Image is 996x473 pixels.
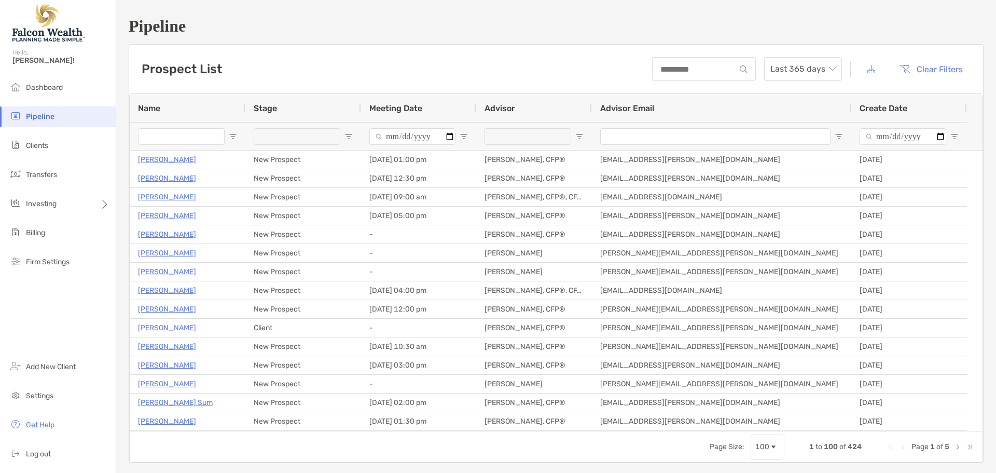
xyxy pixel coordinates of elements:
[245,207,361,225] div: New Prospect
[26,112,54,121] span: Pipeline
[815,442,822,451] span: to
[950,132,959,141] button: Open Filter Menu
[138,340,196,353] a: [PERSON_NAME]
[26,421,54,429] span: Get Help
[936,442,943,451] span: of
[245,300,361,318] div: New Prospect
[751,435,784,460] div: Page Size
[860,128,946,145] input: Create Date Filter Input
[592,263,851,281] div: [PERSON_NAME][EMAIL_ADDRESS][PERSON_NAME][DOMAIN_NAME]
[9,110,22,122] img: pipeline icon
[361,375,476,393] div: -
[12,56,109,65] span: [PERSON_NAME]!
[245,151,361,169] div: New Prospect
[26,170,57,179] span: Transfers
[9,418,22,430] img: get-help icon
[361,169,476,187] div: [DATE] 12:30 pm
[770,58,836,80] span: Last 365 days
[361,394,476,412] div: [DATE] 02:00 pm
[930,442,935,451] span: 1
[851,375,967,393] div: [DATE]
[460,132,468,141] button: Open Filter Menu
[851,394,967,412] div: [DATE]
[9,197,22,209] img: investing icon
[9,168,22,180] img: transfers icon
[254,103,277,113] span: Stage
[9,389,22,401] img: settings icon
[138,191,196,204] p: [PERSON_NAME]
[138,377,196,390] a: [PERSON_NAME]
[851,263,967,281] div: [DATE]
[592,412,851,430] div: [EMAIL_ADDRESS][PERSON_NAME][DOMAIN_NAME]
[476,394,592,412] div: [PERSON_NAME], CFP®
[138,284,196,297] a: [PERSON_NAME]
[361,225,476,244] div: -
[245,225,361,244] div: New Prospect
[809,442,814,451] span: 1
[361,337,476,356] div: [DATE] 10:30 am
[851,281,967,300] div: [DATE]
[851,300,967,318] div: [DATE]
[848,442,862,451] span: 424
[344,132,353,141] button: Open Filter Menu
[229,132,237,141] button: Open Filter Menu
[592,375,851,393] div: [PERSON_NAME][EMAIL_ADDRESS][PERSON_NAME][DOMAIN_NAME]
[138,303,196,316] a: [PERSON_NAME]
[26,141,48,150] span: Clients
[592,319,851,337] div: [PERSON_NAME][EMAIL_ADDRESS][PERSON_NAME][DOMAIN_NAME]
[245,412,361,430] div: New Prospect
[476,169,592,187] div: [PERSON_NAME], CFP®
[9,139,22,151] img: clients icon
[138,415,196,428] a: [PERSON_NAME]
[592,394,851,412] div: [EMAIL_ADDRESS][PERSON_NAME][DOMAIN_NAME]
[476,412,592,430] div: [PERSON_NAME], CFP®
[966,443,974,451] div: Last Page
[129,17,984,36] h1: Pipeline
[755,442,769,451] div: 100
[851,412,967,430] div: [DATE]
[245,356,361,374] div: New Prospect
[592,244,851,262] div: [PERSON_NAME][EMAIL_ADDRESS][PERSON_NAME][DOMAIN_NAME]
[138,321,196,334] a: [PERSON_NAME]
[851,207,967,225] div: [DATE]
[26,199,57,208] span: Investing
[12,4,85,42] img: Falcon Wealth Planning Logo
[138,359,196,372] a: [PERSON_NAME]
[26,83,63,92] span: Dashboard
[361,151,476,169] div: [DATE] 01:00 pm
[592,188,851,206] div: [EMAIL_ADDRESS][DOMAIN_NAME]
[592,207,851,225] div: [EMAIL_ADDRESS][PERSON_NAME][DOMAIN_NAME]
[740,65,748,73] img: input icon
[138,228,196,241] a: [PERSON_NAME]
[361,356,476,374] div: [DATE] 03:00 pm
[824,442,838,451] span: 100
[245,281,361,300] div: New Prospect
[911,442,929,451] span: Page
[592,356,851,374] div: [EMAIL_ADDRESS][PERSON_NAME][DOMAIN_NAME]
[839,442,846,451] span: of
[9,226,22,238] img: billing icon
[138,172,196,185] a: [PERSON_NAME]
[592,300,851,318] div: [PERSON_NAME][EMAIL_ADDRESS][PERSON_NAME][DOMAIN_NAME]
[476,151,592,169] div: [PERSON_NAME], CFP®
[887,443,895,451] div: First Page
[9,447,22,460] img: logout icon
[361,281,476,300] div: [DATE] 04:00 pm
[245,319,361,337] div: Client
[851,356,967,374] div: [DATE]
[142,62,222,76] h3: Prospect List
[851,151,967,169] div: [DATE]
[361,319,476,337] div: -
[945,442,949,451] span: 5
[369,103,422,113] span: Meeting Date
[245,169,361,187] div: New Prospect
[138,153,196,166] a: [PERSON_NAME]
[600,103,654,113] span: Advisor Email
[476,188,592,206] div: [PERSON_NAME], CFP®, CFA®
